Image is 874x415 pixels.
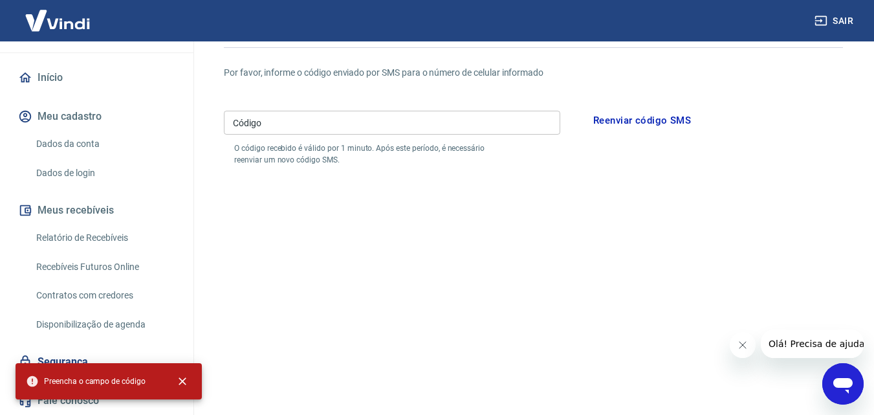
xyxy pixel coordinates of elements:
a: Contratos com credores [31,282,178,309]
p: O código recebido é válido por 1 minuto. Após este período, é necessário reenviar um novo código ... [234,142,508,166]
span: Preencha o campo de código [26,375,146,388]
iframe: Botão para abrir a janela de mensagens [822,363,864,405]
iframe: Fechar mensagem [730,332,756,358]
a: Disponibilização de agenda [31,311,178,338]
button: Reenviar código SMS [586,107,698,134]
button: Sair [812,9,858,33]
button: close [168,367,197,396]
a: Dados de login [31,160,178,186]
span: Olá! Precisa de ajuda? [8,9,109,19]
a: Dados da conta [31,131,178,157]
a: Relatório de Recebíveis [31,225,178,251]
iframe: Mensagem da empresa [761,330,864,358]
img: Vindi [16,1,100,40]
h6: Por favor, informe o código enviado por SMS para o número de celular informado [224,66,843,80]
a: Fale conosco [16,387,178,415]
a: Recebíveis Futuros Online [31,254,178,280]
button: Meu cadastro [16,102,178,131]
a: Segurança [16,348,178,376]
button: Meus recebíveis [16,196,178,225]
a: Início [16,63,178,92]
